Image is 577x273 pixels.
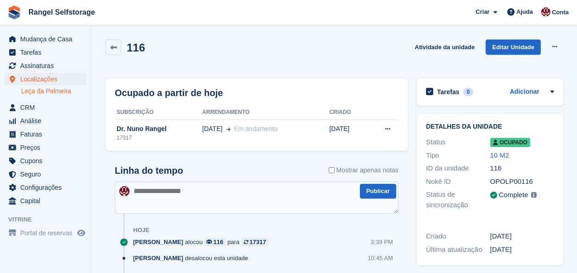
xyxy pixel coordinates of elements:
span: Seguro [20,168,75,181]
span: Configurações [20,181,75,194]
div: 3:39 PM [371,238,393,246]
img: Diana Moreira [119,186,129,196]
a: 10 M2 [490,151,510,159]
div: Criado [426,231,490,242]
div: Complete [499,190,528,200]
span: Mudança de Casa [20,33,75,45]
a: Rangel Selfstorage [25,5,99,20]
a: menu [5,181,87,194]
a: menu [5,59,87,72]
a: Atividade da unidade [411,40,479,55]
div: 17317 [250,238,266,246]
a: menu [5,227,87,239]
a: menu [5,128,87,141]
span: Capital [20,194,75,207]
a: Editar Unidade [486,40,541,55]
button: Publicar [360,184,396,199]
img: Diana Moreira [541,7,550,17]
a: menu [5,33,87,45]
div: Status de sincronização [426,189,490,210]
span: Tarefas [20,46,75,59]
div: ID da unidade [426,163,490,174]
div: [DATE] [490,245,555,255]
div: 116 [490,163,555,174]
a: menu [5,114,87,127]
div: [DATE] [490,231,555,242]
a: menu [5,154,87,167]
div: Hoje [133,227,149,234]
a: menu [5,168,87,181]
label: Mostrar apenas notas [329,165,398,175]
a: menu [5,101,87,114]
h2: 116 [127,41,145,54]
div: 17317 [115,134,202,142]
span: Faturas [20,128,75,141]
span: Criar [476,7,489,17]
th: Criado [329,105,366,120]
div: desalocou esta unidade [133,254,252,262]
div: Nokē ID [426,176,490,187]
div: 116 [213,238,224,246]
a: menu [5,194,87,207]
a: menu [5,141,87,154]
div: Tipo [426,150,490,161]
th: Arrendamento [202,105,330,120]
span: Análise [20,114,75,127]
img: icon-info-grey-7440780725fd019a000dd9b08b2336e03edf1995a4989e88bcd33f0948082b44.svg [531,192,537,198]
div: 0 [463,88,474,96]
a: menu [5,73,87,85]
span: Assinaturas [20,59,75,72]
input: Mostrar apenas notas [329,165,335,175]
img: stora-icon-8386f47178a22dfd0bd8f6a31ec36ba5ce8667c1dd55bd0f319d3a0aa187defe.svg [7,6,21,19]
div: OPOLP00116 [490,176,555,187]
span: CRM [20,101,75,114]
span: [PERSON_NAME] [133,238,183,246]
th: Subscrição [115,105,202,120]
span: Vitrine [8,215,91,224]
span: [PERSON_NAME] [133,254,183,262]
span: Ajuda [516,7,533,17]
span: Conta [552,8,569,17]
a: 116 [204,238,225,246]
span: Localizações [20,73,75,85]
h2: Tarefas [437,88,459,96]
div: Última atualização [426,245,490,255]
h2: Detalhes da unidade [426,123,554,131]
div: Dr. Nuno Rangel [115,124,202,134]
a: Adicionar [510,87,539,97]
a: Leça da Palmeira [21,87,87,96]
a: Loja de pré-visualização [76,227,87,239]
div: 10:45 AM [368,254,393,262]
span: Portal de reservas [20,227,75,239]
td: [DATE] [329,119,366,147]
a: menu [5,46,87,59]
span: Ocupado [490,138,530,147]
h2: Ocupado a partir de hoje [115,86,223,100]
span: [DATE] [202,124,223,134]
span: Preços [20,141,75,154]
span: Cupons [20,154,75,167]
div: alocou para [133,238,273,246]
a: 17317 [241,238,269,246]
h2: Linha do tempo [115,165,183,176]
div: Status [426,137,490,148]
span: Em andamento [234,125,278,132]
